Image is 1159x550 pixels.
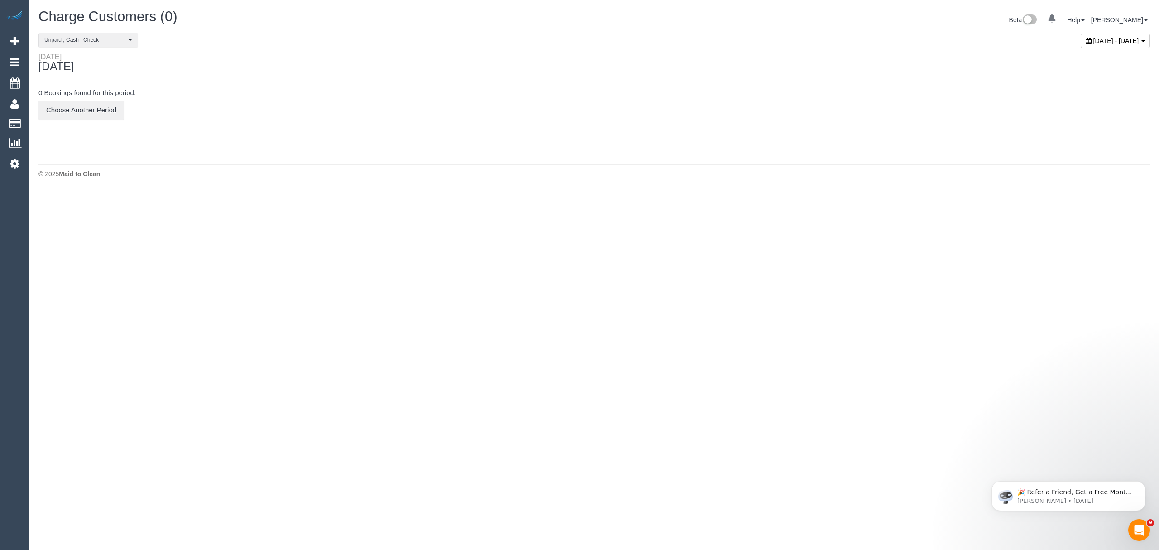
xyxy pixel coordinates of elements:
img: Automaid Logo [5,9,24,22]
span: Unpaid , Cash , Check [44,36,126,44]
a: Help [1067,16,1085,24]
div: © 2025 [38,169,1150,179]
a: [PERSON_NAME] [1091,16,1148,24]
iframe: Intercom notifications message [978,462,1159,526]
strong: Maid to Clean [59,170,100,178]
button: Unpaid , Cash , Check [38,33,138,47]
h4: 0 Bookings found for this period. [38,89,1150,97]
span: [DATE] - [DATE] [1093,37,1139,44]
div: [DATE] [38,53,83,73]
iframe: Intercom live chat [1128,519,1150,541]
div: [DATE] [38,53,74,60]
img: New interface [1022,14,1037,26]
button: Choose Another Period [38,101,124,120]
span: Charge Customers (0) [38,9,177,24]
a: Beta [1009,16,1037,24]
span: 9 [1147,519,1154,526]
